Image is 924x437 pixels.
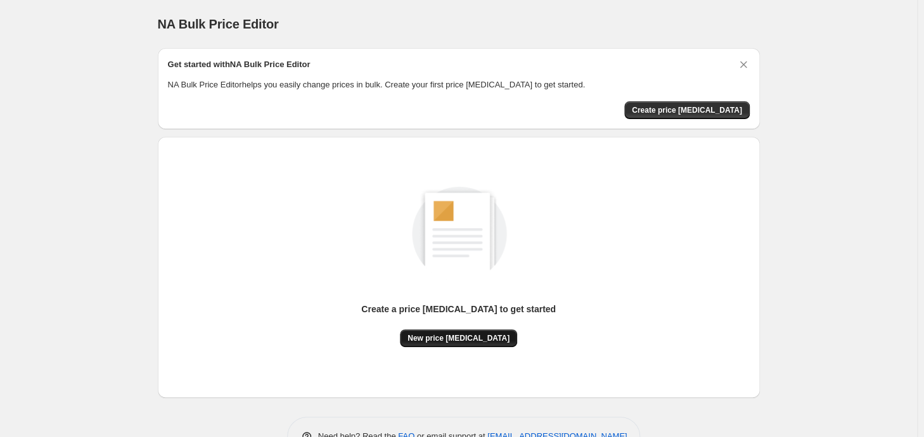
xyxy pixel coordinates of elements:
[361,303,556,315] p: Create a price [MEDICAL_DATA] to get started
[168,58,311,71] h2: Get started with NA Bulk Price Editor
[407,333,510,343] span: New price [MEDICAL_DATA]
[168,79,750,91] p: NA Bulk Price Editor helps you easily change prices in bulk. Create your first price [MEDICAL_DAT...
[632,105,742,115] span: Create price [MEDICAL_DATA]
[624,101,750,119] button: Create price change job
[400,329,517,347] button: New price [MEDICAL_DATA]
[158,17,279,31] span: NA Bulk Price Editor
[737,58,750,71] button: Dismiss card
